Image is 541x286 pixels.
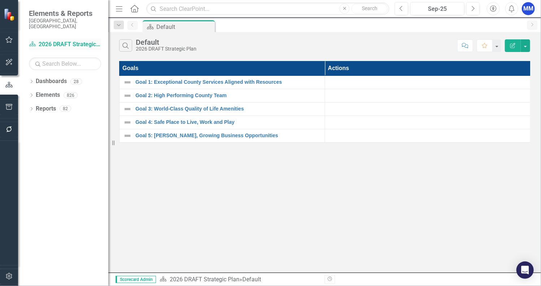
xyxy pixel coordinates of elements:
[123,105,132,113] img: Not Defined
[116,276,156,283] span: Scorecard Admin
[29,57,101,70] input: Search Below...
[362,5,377,11] span: Search
[123,78,132,87] img: Not Defined
[70,78,82,84] div: 28
[29,9,101,18] span: Elements & Reports
[242,276,261,283] div: Default
[120,75,325,89] td: Double-Click to Edit Right Click for Context Menu
[64,92,78,98] div: 826
[60,106,71,112] div: 82
[123,131,132,140] img: Not Defined
[156,22,213,31] div: Default
[516,261,534,279] div: Open Intercom Messenger
[146,3,389,15] input: Search ClearPoint...
[136,38,196,46] div: Default
[4,8,16,21] img: ClearPoint Strategy
[135,133,321,138] a: Goal 5: [PERSON_NAME], Growing Business Opportunities
[123,91,132,100] img: Not Defined
[36,77,67,86] a: Dashboards
[522,2,535,15] button: MM
[135,120,321,125] a: Goal 4: Safe Place to Live, Work and Play
[135,79,321,85] a: Goal 1: Exceptional County Services Aligned with Resources
[351,4,388,14] button: Search
[36,105,56,113] a: Reports
[29,18,101,30] small: [GEOGRAPHIC_DATA], [GEOGRAPHIC_DATA]
[170,276,239,283] a: 2026 DRAFT Strategic Plan
[120,89,325,102] td: Double-Click to Edit Right Click for Context Menu
[160,276,319,284] div: »
[136,46,196,52] div: 2026 DRAFT Strategic Plan
[36,91,60,99] a: Elements
[135,106,321,112] a: Goal 3: World-Class Quality of Life Amenities
[120,129,325,142] td: Double-Click to Edit Right Click for Context Menu
[410,2,464,15] button: Sep-25
[120,102,325,116] td: Double-Click to Edit Right Click for Context Menu
[123,118,132,127] img: Not Defined
[120,116,325,129] td: Double-Click to Edit Right Click for Context Menu
[29,40,101,49] a: 2026 DRAFT Strategic Plan
[413,5,462,13] div: Sep-25
[135,93,321,98] a: Goal 2: High Performing County Team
